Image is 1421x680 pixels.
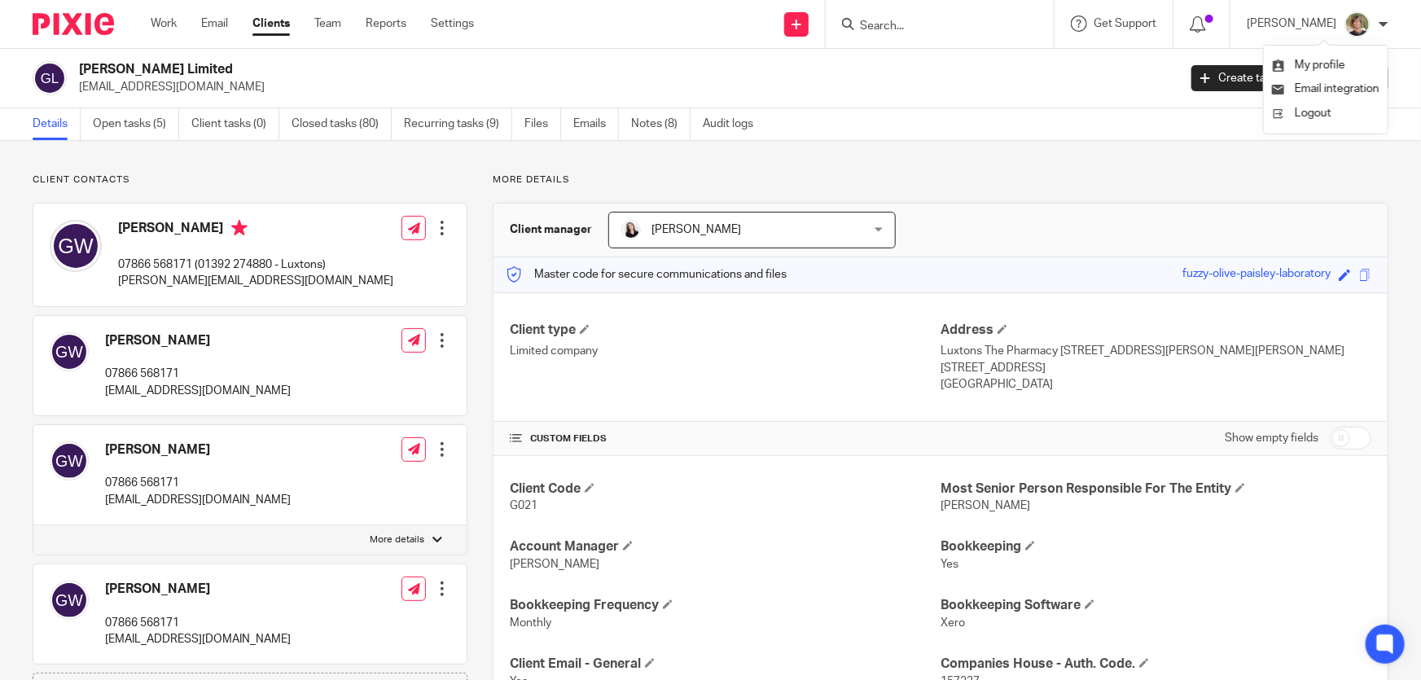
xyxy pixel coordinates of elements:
p: [STREET_ADDRESS] [941,360,1371,376]
a: My profile [1272,59,1345,71]
p: Master code for secure communications and files [506,266,787,283]
img: High%20Res%20Andrew%20Price%20Accountants_Poppy%20Jakes%20photography-1142.jpg [1344,11,1371,37]
p: [PERSON_NAME][EMAIL_ADDRESS][DOMAIN_NAME] [118,273,393,289]
a: Notes (8) [631,108,691,140]
h4: [PERSON_NAME] [105,441,291,458]
a: Clients [252,15,290,32]
a: Reports [366,15,406,32]
span: Monthly [510,617,551,629]
p: More details [493,173,1388,186]
a: Team [314,15,341,32]
h4: [PERSON_NAME] [105,581,291,598]
h4: [PERSON_NAME] [105,332,291,349]
span: My profile [1295,59,1345,71]
img: svg%3E [50,220,102,272]
a: Logout [1272,102,1379,125]
p: [PERSON_NAME] [1247,15,1336,32]
a: Emails [573,108,619,140]
img: Pixie [33,13,114,35]
a: Email [201,15,228,32]
h3: Client manager [510,222,592,238]
h4: Bookkeeping Frequency [510,597,941,614]
span: Xero [941,617,965,629]
h4: Account Manager [510,538,941,555]
h4: Client Email - General [510,656,941,673]
a: Open tasks (5) [93,108,179,140]
p: Luxtons The Pharmacy [STREET_ADDRESS][PERSON_NAME][PERSON_NAME] [941,343,1371,359]
a: Audit logs [703,108,765,140]
a: Recurring tasks (9) [404,108,512,140]
a: Email integration [1272,83,1379,94]
p: Limited company [510,343,941,359]
h4: Bookkeeping [941,538,1371,555]
a: Work [151,15,177,32]
img: svg%3E [33,61,67,95]
p: Client contacts [33,173,467,186]
h4: Most Senior Person Responsible For The Entity [941,480,1371,498]
a: Files [524,108,561,140]
img: svg%3E [50,581,89,620]
img: svg%3E [50,441,89,480]
p: 07866 568171 [105,475,291,491]
input: Search [858,20,1005,34]
h4: Companies House - Auth. Code. [941,656,1371,673]
span: Yes [941,559,958,570]
h4: CUSTOM FIELDS [510,432,941,445]
a: Details [33,108,81,140]
span: Email integration [1295,83,1379,94]
p: 07866 568171 [105,366,291,382]
p: [GEOGRAPHIC_DATA] [941,376,1371,393]
p: 07866 568171 [105,615,291,631]
h4: [PERSON_NAME] [118,220,393,240]
span: [PERSON_NAME] [941,500,1030,511]
h4: Client type [510,322,941,339]
div: fuzzy-olive-paisley-laboratory [1182,265,1331,284]
img: svg%3E [50,332,89,371]
p: [EMAIL_ADDRESS][DOMAIN_NAME] [105,631,291,647]
h4: Client Code [510,480,941,498]
label: Show empty fields [1225,430,1318,446]
span: [PERSON_NAME] [510,559,599,570]
h4: Address [941,322,1371,339]
a: Client tasks (0) [191,108,279,140]
p: More details [370,533,424,546]
span: [PERSON_NAME] [651,224,741,235]
span: G021 [510,500,537,511]
p: [EMAIL_ADDRESS][DOMAIN_NAME] [105,383,291,399]
i: Primary [231,220,248,236]
span: Get Support [1094,18,1156,29]
img: HR%20Andrew%20Price_Molly_Poppy%20Jakes%20Photography-7.jpg [621,220,641,239]
h2: [PERSON_NAME] Limited [79,61,950,78]
p: [EMAIL_ADDRESS][DOMAIN_NAME] [79,79,1167,95]
a: Create task [1191,65,1286,91]
a: Settings [431,15,474,32]
span: Logout [1295,107,1331,119]
p: [EMAIL_ADDRESS][DOMAIN_NAME] [105,492,291,508]
a: Closed tasks (80) [292,108,392,140]
h4: Bookkeeping Software [941,597,1371,614]
p: 07866 568171 (01392 274880 - Luxtons) [118,257,393,273]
